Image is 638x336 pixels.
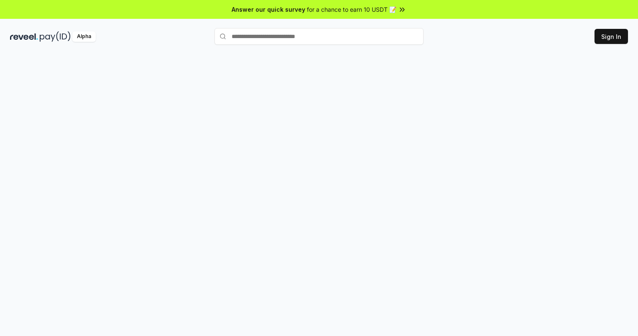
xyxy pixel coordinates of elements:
img: pay_id [40,31,71,42]
img: reveel_dark [10,31,38,42]
button: Sign In [595,29,628,44]
span: for a chance to earn 10 USDT 📝 [307,5,396,14]
div: Alpha [72,31,96,42]
span: Answer our quick survey [232,5,305,14]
